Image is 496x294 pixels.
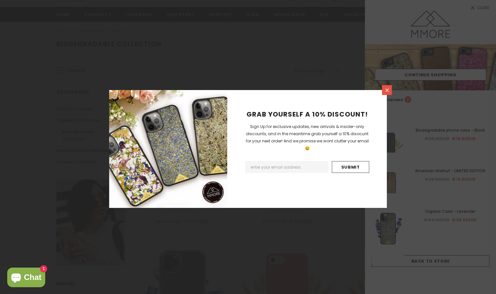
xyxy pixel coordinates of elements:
a: Close [382,85,392,95]
input: Email Address [245,161,328,173]
span: Sign Up for exclusive updates, new arrivals & insider-only discounts, and in the meantime grab yo... [246,124,369,151]
inbox-online-store-chat: Shopify online store chat [5,267,47,289]
span: GRAB YOURSELF A 10% DISCOUNT! [247,110,368,119]
input: Submit [332,161,369,173]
